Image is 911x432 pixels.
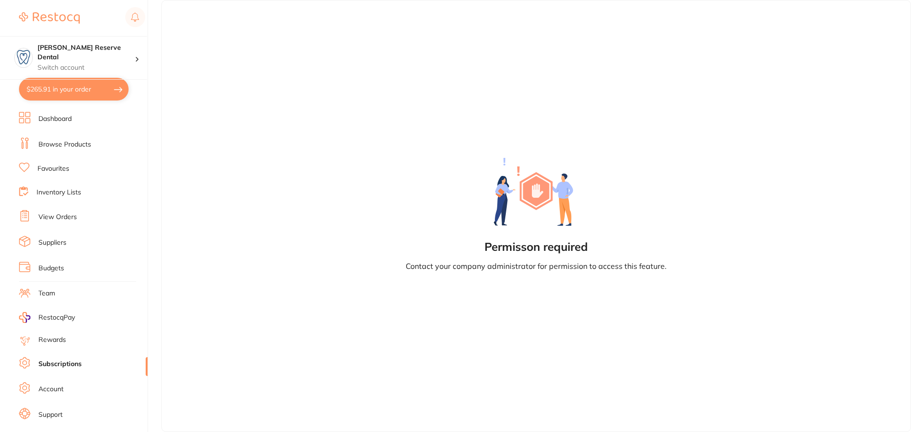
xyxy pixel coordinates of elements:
a: Suppliers [38,238,66,248]
a: Budgets [38,264,64,273]
button: $265.91 in your order [19,78,129,101]
a: Restocq Logo [19,7,80,29]
a: Support [38,410,63,420]
a: View Orders [38,212,77,222]
a: Inventory Lists [37,188,81,197]
p: Switch account [37,63,135,73]
h4: Logan Reserve Dental [37,43,135,62]
a: Team [38,289,55,298]
a: Account [38,385,64,394]
img: Restocq Logo [19,12,80,24]
span: RestocqPay [38,313,75,322]
p: Contact your company administrator for permission to access this feature. [406,261,667,271]
img: RestocqPay [19,312,30,323]
a: RestocqPay [19,312,75,323]
a: Dashboard [38,114,72,124]
a: Rewards [38,335,66,345]
a: Browse Products [38,140,91,149]
h2: Permisson required [484,240,588,254]
a: Subscriptions [38,359,82,369]
img: Logan Reserve Dental [15,48,32,66]
a: Favourites [37,164,69,174]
